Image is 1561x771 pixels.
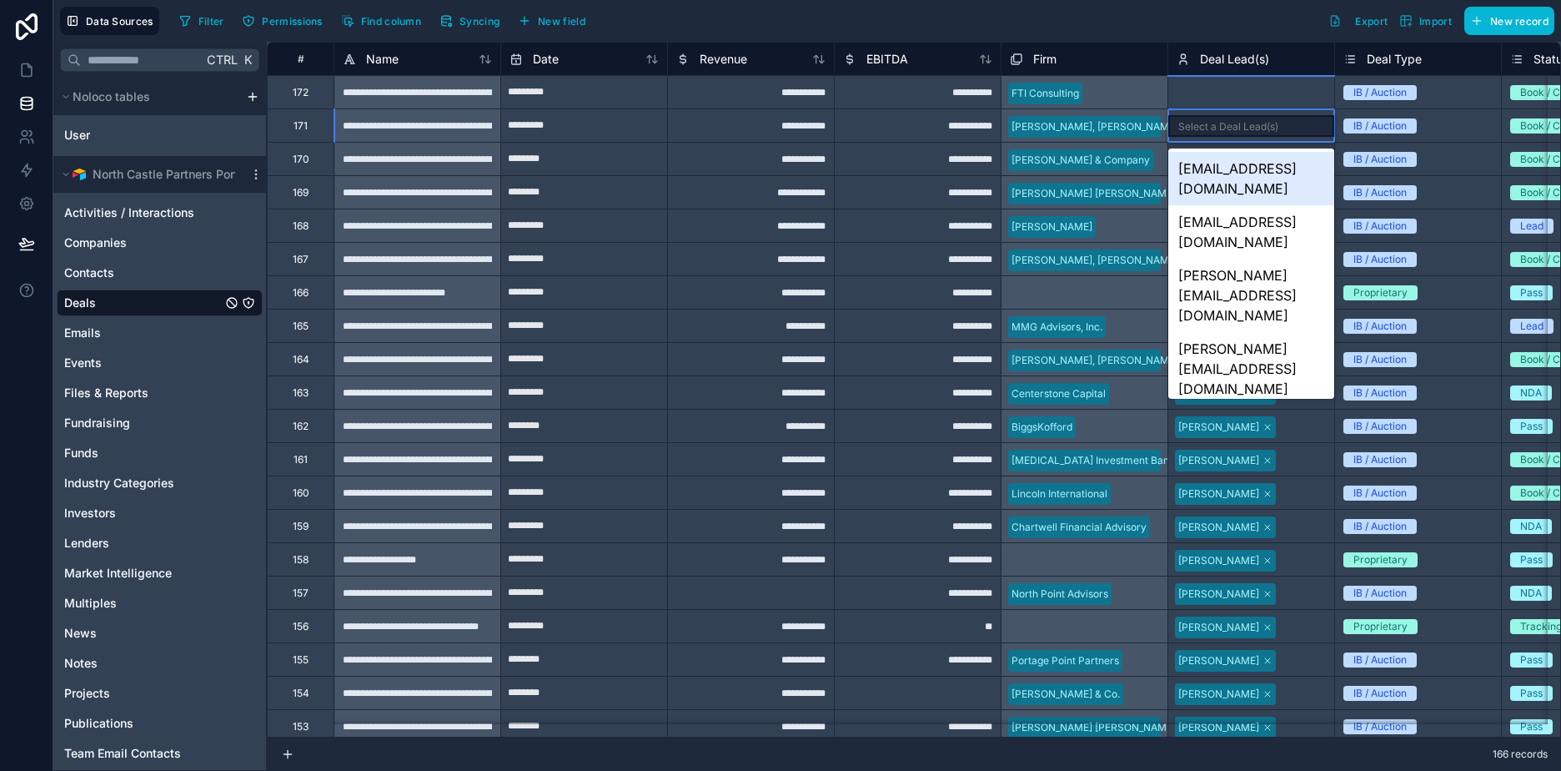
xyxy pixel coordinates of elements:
div: 160 [293,486,309,500]
div: [PERSON_NAME] [1178,587,1259,602]
div: 162 [293,420,309,433]
div: 168 [293,219,309,233]
button: New field [512,8,591,33]
div: 167 [293,253,309,266]
div: Select a Deal Lead(s) [1178,120,1278,134]
div: IB / Auction [1353,586,1407,601]
div: Pass [1520,419,1543,434]
div: 172 [293,86,309,99]
div: 153 [293,720,309,733]
span: Syncing [459,15,499,28]
div: [PERSON_NAME] [1178,653,1259,668]
div: [PERSON_NAME][EMAIL_ADDRESS][DOMAIN_NAME] [1168,332,1334,406]
span: Date [533,51,559,68]
a: New record [1458,7,1554,35]
div: IB / Auction [1353,686,1407,701]
div: IB / Auction [1353,252,1407,267]
button: Find column [335,8,427,33]
div: 157 [293,587,309,600]
div: [PERSON_NAME] [1178,687,1259,702]
div: 171 [294,119,308,133]
div: 158 [293,553,309,567]
span: Permissions [262,15,322,28]
div: Proprietary [1353,619,1408,634]
span: EBITDA [866,51,908,68]
div: Pass [1520,719,1543,734]
div: IB / Auction [1353,486,1407,501]
span: Filter [198,15,224,28]
span: Firm [1033,51,1057,68]
span: K [242,54,253,66]
div: 155 [293,653,309,667]
div: [PERSON_NAME][EMAIL_ADDRESS][DOMAIN_NAME] [1168,259,1334,332]
div: [EMAIL_ADDRESS][DOMAIN_NAME] [1168,152,1334,205]
span: Data Sources [86,15,153,28]
div: IB / Auction [1353,219,1407,234]
span: Export [1355,15,1388,28]
div: IB / Auction [1353,519,1407,534]
div: 166 [293,286,309,300]
a: Permissions [236,8,334,33]
div: IB / Auction [1353,319,1407,334]
button: Data Sources [60,7,159,35]
div: IB / Auction [1353,385,1407,401]
span: Name [366,51,399,68]
div: IB / Auction [1353,419,1407,434]
button: Import [1393,7,1458,35]
div: [PERSON_NAME] [1178,553,1259,568]
span: Revenue [700,51,747,68]
div: [PERSON_NAME] [1178,520,1259,535]
div: [PERSON_NAME] [1178,453,1259,468]
button: New record [1464,7,1554,35]
button: Export [1323,7,1393,35]
div: NDA [1520,385,1542,401]
div: Lead [1520,219,1543,234]
div: Pass [1520,552,1543,567]
span: Find column [361,15,421,28]
div: [PERSON_NAME] [1178,420,1259,435]
div: 164 [293,353,309,366]
div: 156 [293,620,309,633]
div: IB / Auction [1353,653,1407,668]
div: # [280,53,321,65]
button: Syncing [434,8,505,33]
span: Deal Lead(s) [1200,51,1269,68]
button: Filter [173,8,230,33]
div: Proprietary [1353,552,1408,567]
div: NDA [1520,586,1542,601]
div: 154 [293,687,309,700]
div: 169 [293,186,309,199]
a: Syncing [434,8,512,33]
div: [EMAIL_ADDRESS][DOMAIN_NAME] [1168,205,1334,259]
div: IB / Auction [1353,719,1407,734]
div: Pass [1520,686,1543,701]
div: 170 [293,153,309,166]
span: Ctrl [205,49,239,70]
div: IB / Auction [1353,352,1407,367]
div: 161 [294,453,308,466]
div: Pass [1520,653,1543,668]
div: 165 [293,320,309,333]
div: IB / Auction [1353,152,1407,167]
div: 159 [293,520,309,533]
span: New record [1490,15,1548,28]
div: NDA [1520,519,1542,534]
button: Permissions [236,8,328,33]
div: Lead [1520,319,1543,334]
span: Deal Type [1367,51,1422,68]
div: Pass [1520,285,1543,300]
div: [PERSON_NAME] [1178,720,1259,735]
div: IB / Auction [1353,85,1407,100]
span: 166 records [1493,748,1548,761]
div: IB / Auction [1353,118,1407,134]
span: Import [1419,15,1452,28]
div: [PERSON_NAME] [1178,620,1259,635]
div: [PERSON_NAME] [1178,486,1259,501]
span: New field [538,15,585,28]
div: IB / Auction [1353,185,1407,200]
div: 163 [293,386,309,400]
div: IB / Auction [1353,452,1407,467]
div: Proprietary [1353,285,1408,300]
